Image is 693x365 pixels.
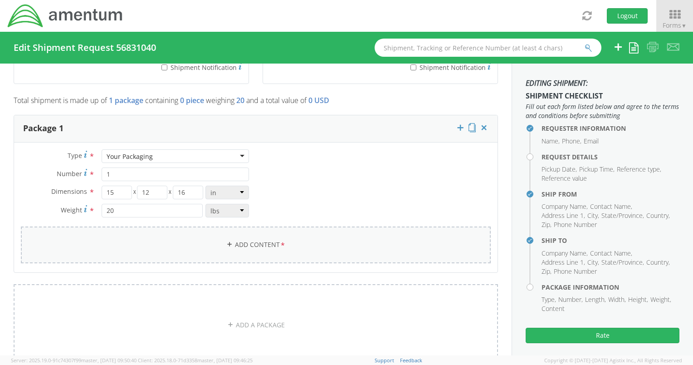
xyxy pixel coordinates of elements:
[14,95,498,110] p: Total shipment is made up of containing weighing and a total value of
[68,151,82,160] span: Type
[367,61,491,72] label: Shipment Notification
[180,95,204,105] span: 0 piece
[51,187,87,196] span: Dimensions
[107,152,153,161] div: Your Packaging
[542,220,551,229] li: Zip
[587,258,599,267] li: City
[542,174,587,183] li: Reference value
[608,295,626,304] li: Width
[590,249,632,258] li: Contact Name
[601,258,644,267] li: State/Province
[558,295,583,304] li: Number
[109,95,143,105] span: 1 package
[400,357,422,364] a: Feedback
[138,357,253,364] span: Client: 2025.18.0-71d3358
[81,357,137,364] span: master, [DATE] 09:50:40
[542,125,679,132] h4: Requester Information
[542,237,679,244] h4: Ship To
[584,137,599,146] li: Email
[542,153,679,160] h4: Request Details
[118,61,242,72] label: Shipment Notification
[542,304,565,313] li: Content
[542,165,577,174] li: Pickup Date
[526,328,679,343] button: Rate
[554,220,597,229] li: Phone Number
[21,227,491,263] a: Add Content
[137,186,167,199] input: Width
[542,267,551,276] li: Zip
[663,21,687,30] span: Forms
[542,202,588,211] li: Company Name
[526,79,679,88] span: Editing shipment:
[161,64,167,70] input: Shipment Notification
[197,357,253,364] span: master, [DATE] 09:46:25
[102,186,132,199] input: Length
[61,206,82,214] span: Weight
[542,249,588,258] li: Company Name
[23,124,63,133] h3: Package 1
[646,211,670,220] li: Country
[173,186,203,199] input: Height
[14,43,156,53] h4: Edit Shipment Request 56831040
[562,137,581,146] li: Phone
[11,357,137,364] span: Server: 2025.19.0-91c74307f99
[132,186,137,199] span: X
[236,95,244,105] span: 20
[542,191,679,197] h4: Ship From
[554,267,597,276] li: Phone Number
[542,258,585,267] li: Address Line 1
[681,22,687,30] span: ▼
[650,295,671,304] li: Weight
[542,137,560,146] li: Name
[601,211,644,220] li: State/Province
[308,95,329,105] span: 0 USD
[542,295,556,304] li: Type
[57,169,82,178] span: Number
[7,3,124,29] img: dyn-intl-logo-049831509241104b2a82.png
[607,8,648,24] button: Logout
[542,284,679,291] h4: Package Information
[587,211,599,220] li: City
[617,165,661,174] li: Reference type
[646,258,670,267] li: Country
[526,79,679,100] h3: Shipment Checklist
[375,39,601,57] input: Shipment, Tracking or Reference Number (at least 4 chars)
[410,64,416,70] input: Shipment Notification
[526,102,679,120] span: Fill out each form listed below and agree to the terms and conditions before submitting
[542,211,585,220] li: Address Line 1
[585,295,606,304] li: Length
[590,202,632,211] li: Contact Name
[167,186,172,199] span: X
[579,165,615,174] li: Pickup Time
[628,295,648,304] li: Height
[544,357,682,364] span: Copyright © [DATE]-[DATE] Agistix Inc., All Rights Reserved
[375,357,394,364] a: Support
